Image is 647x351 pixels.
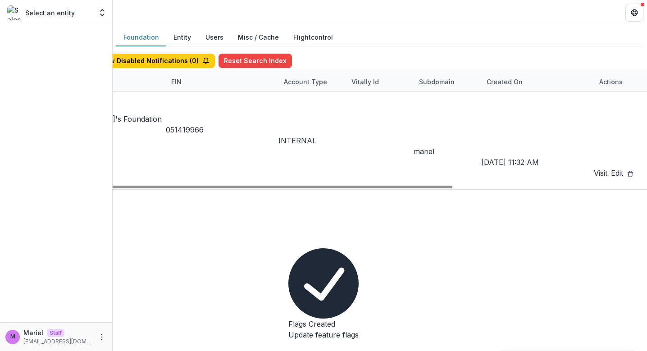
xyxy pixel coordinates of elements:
[23,337,92,346] p: [EMAIL_ADDRESS][DOMAIN_NAME]
[198,29,231,46] button: Users
[25,8,75,18] p: Select an entity
[231,29,286,46] button: Misc / Cache
[346,72,414,91] div: Vitally Id
[94,54,215,68] button: View Disabled Notifications (0)
[414,72,481,91] div: Subdomain
[278,77,333,87] div: Account Type
[594,168,607,178] a: Visit
[481,157,594,168] div: [DATE] 11:32 AM
[414,77,460,87] div: Subdomain
[414,147,434,156] code: mariel
[166,72,278,91] div: EIN
[166,77,187,87] div: EIN
[594,77,628,87] div: Actions
[7,5,22,20] img: Select an entity
[10,334,15,340] div: Mariel
[166,124,278,135] div: 051419966
[346,77,384,87] div: Vitally Id
[166,29,198,46] button: Entity
[116,29,166,46] button: Foundation
[481,72,594,91] div: Created on
[625,4,643,22] button: Get Help
[611,168,623,178] button: Edit
[627,168,634,178] button: Delete Foundation
[23,328,43,337] p: Mariel
[278,72,346,91] div: Account Type
[47,329,64,337] p: Staff
[96,332,107,342] button: More
[293,32,333,42] a: Flightcontrol
[96,4,109,22] button: Open entity switcher
[219,54,292,68] button: Reset Search Index
[278,135,346,146] div: INTERNAL
[481,77,528,87] div: Created on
